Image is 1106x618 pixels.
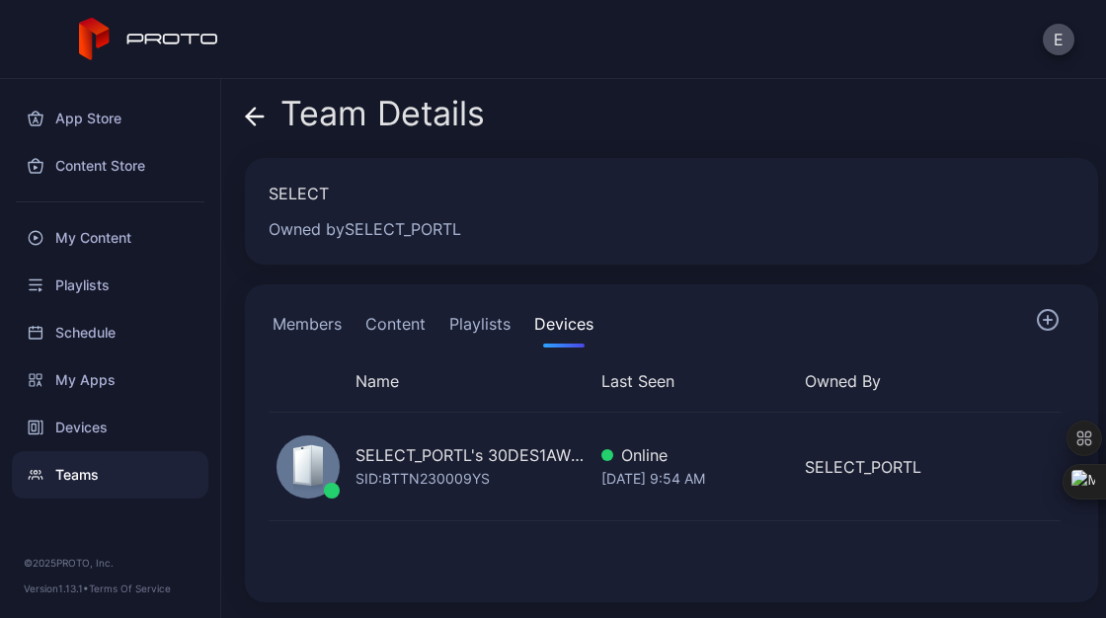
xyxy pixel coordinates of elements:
button: Devices [530,308,597,348]
a: App Store [12,95,208,142]
a: Schedule [12,309,208,356]
div: Owned by SELECT_PORTL [269,217,1051,241]
div: Online [601,443,790,467]
a: Terms Of Service [89,582,171,594]
a: My Content [12,214,208,262]
div: SELECT [269,182,1051,205]
a: Playlists [12,262,208,309]
div: SELECT_PORTL's 30DES1AW00 M2WKT43A [355,443,586,467]
a: Devices [12,404,208,451]
div: Last Seen [601,369,790,393]
button: Content [361,308,430,348]
div: SID: BTTN230009YS [355,467,490,491]
div: Name [269,369,586,393]
button: Playlists [445,308,514,348]
a: Content Store [12,142,208,190]
div: SELECT_PORTL [805,455,993,479]
div: © 2025 PROTO, Inc. [24,555,197,571]
a: My Apps [12,356,208,404]
span: Version 1.13.1 • [24,582,89,594]
button: E [1043,24,1074,55]
div: Team Details [245,95,485,142]
div: Owned By [805,369,993,393]
button: Members [269,308,346,348]
a: Teams [12,451,208,499]
div: [DATE] 9:54 AM [601,467,790,491]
